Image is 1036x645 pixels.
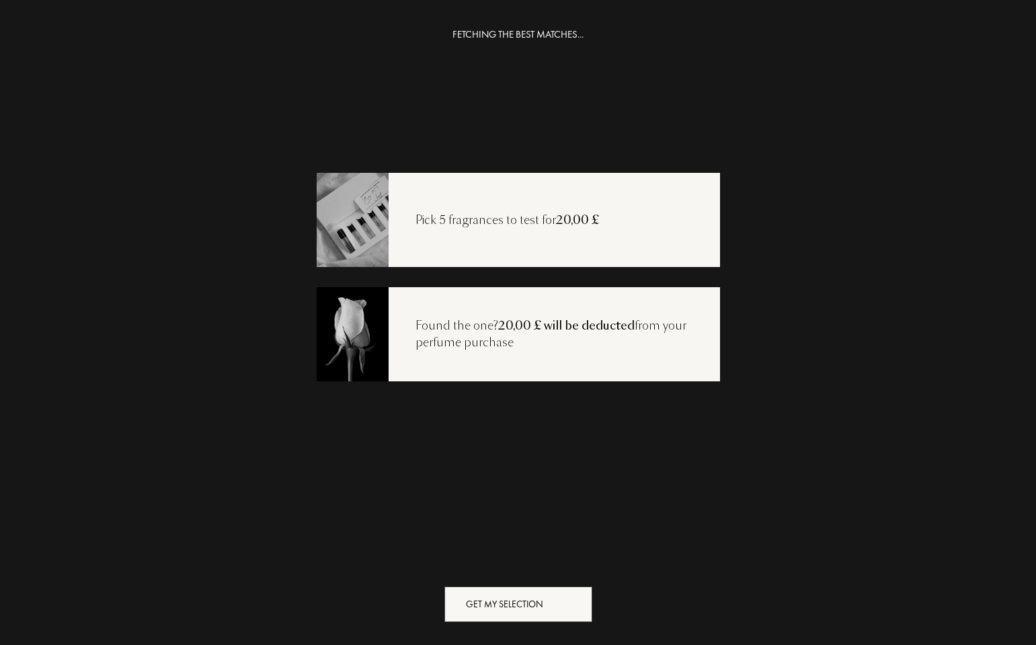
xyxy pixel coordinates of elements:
div: FETCHING THE BEST MATCHES... [452,27,584,42]
span: 20,00 £ [556,212,599,228]
div: Found the one? from your perfume purchase [389,317,720,352]
div: Pick 5 fragrances to test for [389,212,626,229]
div: Get my selection [444,586,592,622]
div: animation [559,590,586,617]
img: recoload3.png [316,285,389,382]
img: recoload1.png [316,171,389,268]
span: 20,00 £ will be deducted [498,317,635,334]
